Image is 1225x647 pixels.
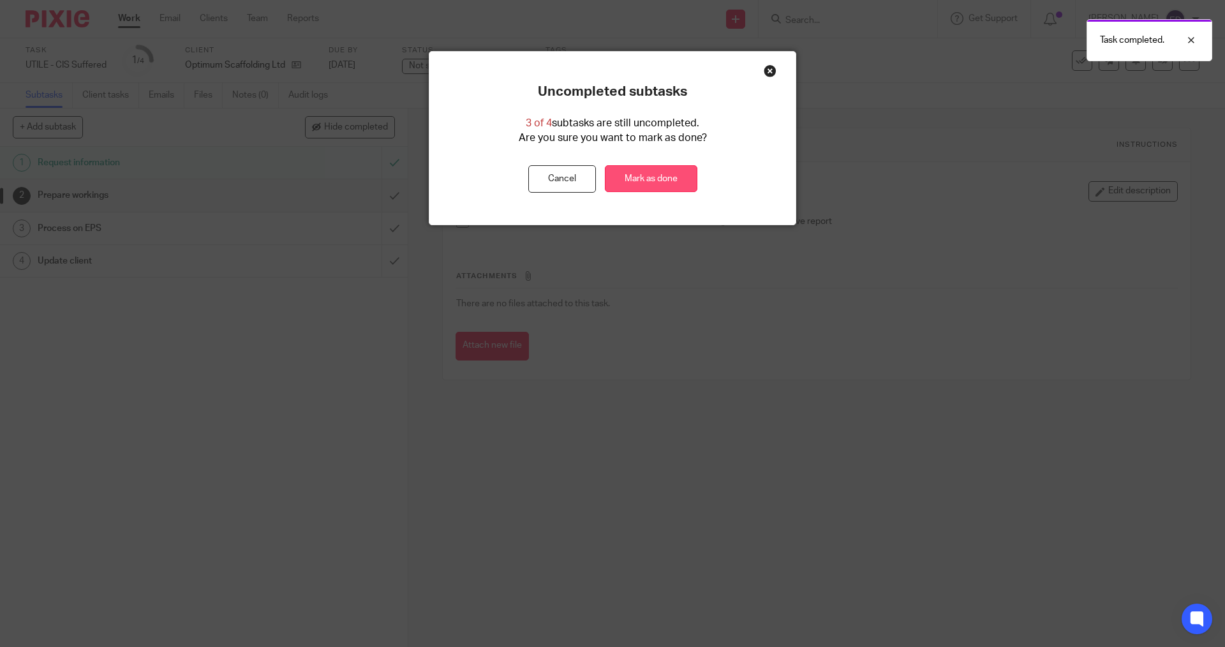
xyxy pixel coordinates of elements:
[764,64,776,77] div: Close this dialog window
[528,165,596,193] button: Cancel
[519,131,707,145] p: Are you sure you want to mark as done?
[1100,34,1164,47] p: Task completed.
[526,118,552,128] span: 3 of 4
[605,165,697,193] a: Mark as done
[538,84,687,100] p: Uncompleted subtasks
[526,116,699,131] p: subtasks are still uncompleted.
